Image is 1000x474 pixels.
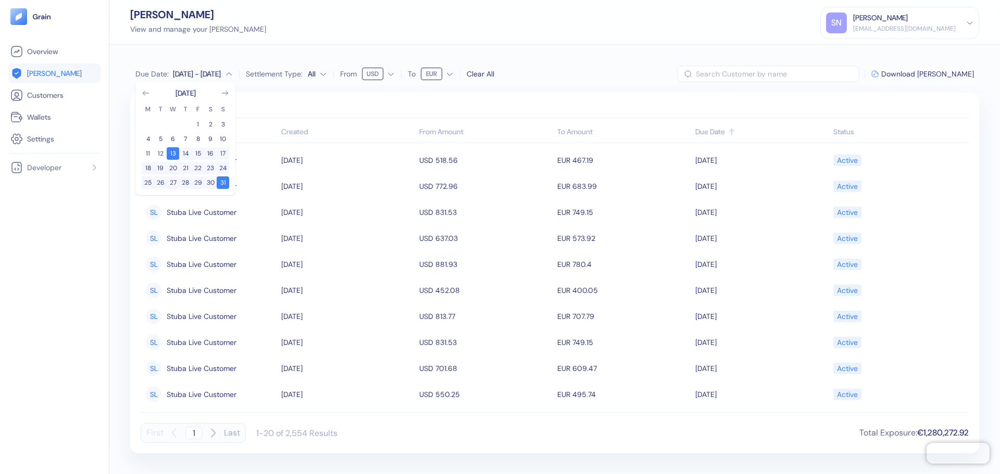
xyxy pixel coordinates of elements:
td: USD 772.96 [417,173,555,199]
button: 9 [204,133,217,145]
td: EUR 400.05 [555,277,693,303]
span: Settings [27,134,54,144]
td: EUR 573.92 [555,225,693,251]
button: 12 [154,147,167,160]
button: Go to next month [221,89,229,97]
td: USD 881.93 [417,251,555,277]
span: Stuba Live Customer [167,360,236,377]
td: [DATE] [279,147,417,173]
button: 16 [204,147,217,160]
td: EUR 749.15 [555,329,693,355]
div: Active [837,281,858,299]
div: SN [826,12,847,33]
div: Sort ascending [281,126,414,137]
div: Clear All [467,69,494,80]
span: Stuba Live Customer [167,334,236,351]
img: logo-tablet-V2.svg [10,8,27,25]
td: [DATE] [693,355,831,381]
div: SL [146,257,161,272]
iframe: Chatra live chat [927,443,990,464]
button: Last [224,423,240,443]
td: [DATE] [693,225,831,251]
span: Download [PERSON_NAME] [881,70,974,78]
td: [DATE] [279,277,417,303]
div: Sort descending [695,126,828,137]
label: From [340,70,357,78]
td: USD 813.77 [417,303,555,329]
div: [DATE] - [DATE] [173,69,221,79]
label: To [408,70,416,78]
td: [DATE] [693,147,831,173]
div: SL [146,204,161,220]
div: Sort ascending [833,126,964,137]
div: Active [837,386,858,403]
button: 7 [179,133,192,145]
div: Active [837,203,858,221]
td: EUR 780.4 [555,251,693,277]
span: Stuba Live Customer [167,281,236,299]
span: €1,280,272.92 [917,427,969,438]
div: Active [837,229,858,247]
div: SL [146,230,161,246]
td: [DATE] [693,381,831,407]
button: 23 [204,162,217,174]
button: 22 [192,162,204,174]
button: 1 [192,118,204,131]
td: USD 550.25 [417,381,555,407]
button: From [362,66,395,82]
td: EUR 707.79 [555,303,693,329]
td: [DATE] [279,407,417,433]
span: Stuba Live Customer [167,255,236,273]
div: Active [837,334,858,351]
div: View and manage your [PERSON_NAME] [130,24,266,35]
button: First [146,423,164,443]
td: EUR 495.74 [555,381,693,407]
td: USD 637.03 [417,225,555,251]
input: Search Customer by name [696,66,859,82]
td: [DATE] [279,251,417,277]
th: Thursday [179,105,192,114]
button: 30 [204,176,217,189]
button: 19 [154,162,167,174]
div: 1-20 of 2,554 Results [256,428,337,439]
a: Settings [10,133,98,145]
button: 3 [217,118,229,131]
button: 14 [179,147,192,160]
button: 5 [154,133,167,145]
button: 29 [192,176,204,189]
span: Developer [27,162,61,173]
td: [DATE] [693,173,831,199]
td: [DATE] [693,251,831,277]
button: Go to previous month [142,89,150,97]
div: SL [146,361,161,376]
td: [DATE] [279,303,417,329]
th: Monday [142,105,154,114]
a: Overview [10,45,98,58]
div: Active [837,308,858,325]
button: 20 [167,162,179,174]
div: [PERSON_NAME] [130,9,266,20]
span: Stuba Live Customer [167,229,236,247]
th: Sunday [217,105,229,114]
td: [DATE] [279,381,417,407]
td: USD 831.53 [417,329,555,355]
div: SL [146,335,161,350]
button: To [421,66,454,82]
th: To Amount [555,122,693,143]
button: 24 [217,162,229,174]
td: [DATE] [279,355,417,381]
td: USD 701.68 [417,355,555,381]
button: 6 [167,133,179,145]
div: Active [837,255,858,273]
td: EUR 683.99 [555,173,693,199]
span: Stuba Live Customer [167,203,236,221]
button: 21 [179,162,192,174]
th: Tuesday [154,105,167,114]
div: Active [837,360,858,377]
td: USD 514.18 [417,407,555,433]
a: [PERSON_NAME] [10,67,98,80]
div: [PERSON_NAME] [853,12,908,23]
button: 17 [217,147,229,160]
div: [EMAIL_ADDRESS][DOMAIN_NAME] [853,24,956,33]
td: USD 452.08 [417,277,555,303]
